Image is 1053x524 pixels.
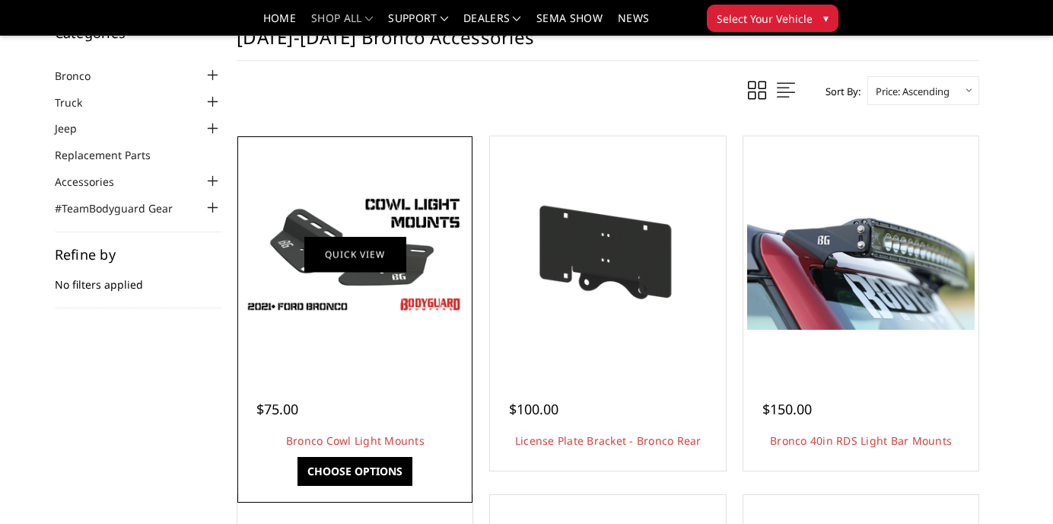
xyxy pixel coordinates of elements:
img: Bronco 40in RDS Light Bar Mounts [747,178,975,330]
a: Support [388,13,448,35]
a: Bronco 40in RDS Light Bar Mounts Bronco 40in RDS Light Bar Mounts [747,140,975,368]
a: Jeep [55,120,96,136]
span: $100.00 [509,400,558,418]
a: Bronco Cowl Light Mounts [286,433,425,448]
a: Choose Options [297,457,412,486]
a: Bronco [55,68,110,84]
a: Truck [55,94,101,110]
a: Home [263,13,296,35]
span: Select Your Vehicle [717,11,813,27]
h5: Refine by [55,248,222,261]
a: License Plate Bracket - Bronco Rear [515,433,701,448]
img: Bronco Cowl Light Mounts [241,190,469,318]
a: shop all [311,13,373,35]
a: Mounting bracket included to relocate license plate to spare tire, just above rear camera [494,140,721,368]
h5: Categories [55,26,222,40]
a: #TeamBodyguard Gear [55,200,192,216]
a: News [618,13,649,35]
iframe: Chat Widget [977,451,1053,524]
a: Replacement Parts [55,147,170,163]
a: Bronco 40in RDS Light Bar Mounts [770,433,952,448]
button: Select Your Vehicle [707,5,838,32]
label: Sort By: [817,80,861,103]
div: No filters applied [55,248,222,308]
h1: [DATE]-[DATE] Bronco Accessories [237,26,979,61]
span: $150.00 [762,400,812,418]
a: SEMA Show [536,13,603,35]
a: Dealers [463,13,521,35]
span: $75.00 [256,400,298,418]
span: ▾ [823,10,829,26]
img: Mounting bracket included to relocate license plate to spare tire, just above rear camera [494,190,721,318]
a: Quick view [304,236,406,272]
a: Accessories [55,174,133,190]
a: Bronco Cowl Light Mounts Bronco Cowl Light Mounts [241,140,469,368]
